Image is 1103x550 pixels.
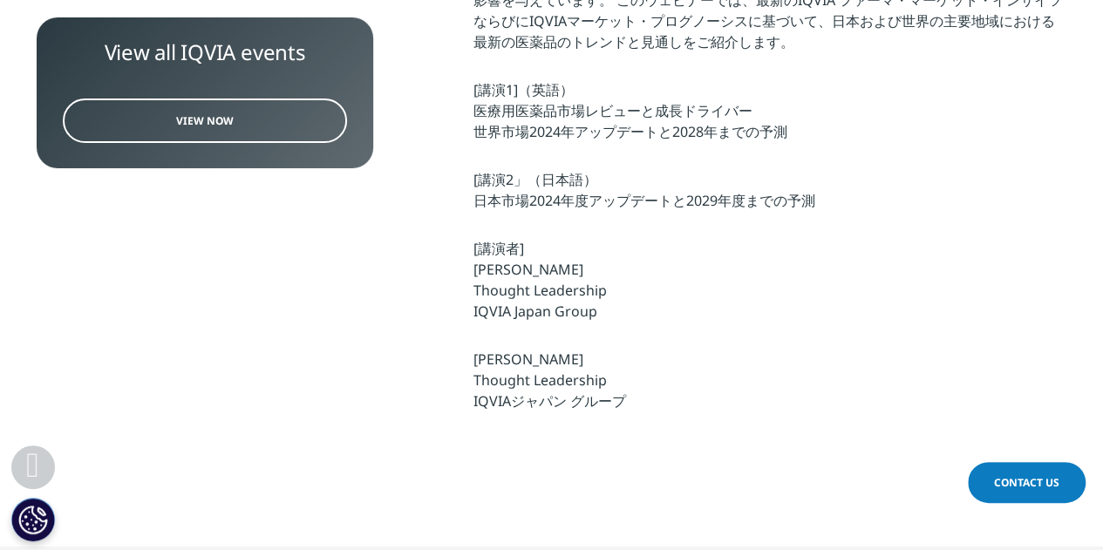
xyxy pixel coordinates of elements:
span: [PERSON_NAME] [473,350,583,369]
span: 2024 [529,122,561,141]
span: 年度アップデートと [561,191,686,210]
a: Contact Us [968,462,1086,503]
span: 2028 [672,122,704,141]
div: View all IQVIA events [63,39,347,65]
span: 年までの予測 [704,122,787,141]
span: 2024 [529,191,561,210]
span: 2 [506,170,514,189]
span: 年度までの予測 [718,191,815,210]
span: 講演者 [478,239,520,258]
span: 日本市場 [473,191,529,210]
span: ジャパン グループ [511,391,626,411]
span: [ [473,80,478,99]
span: 」（日本語） [514,170,597,189]
button: Cookie 設定 [11,498,55,541]
span: 世界市場 [473,122,529,141]
a: View Now [63,98,347,143]
span: [PERSON_NAME] Thought Leadership IQVIA Japan Group [473,260,607,321]
span: 医療用医薬品市場レビューと成長ドライバー [473,101,752,120]
span: 講演 [478,80,506,99]
span: （英語） [518,80,574,99]
span: Thought Leadership IQVIA [473,370,607,411]
span: 年アップデートと [561,122,672,141]
span: Contact Us [994,475,1059,490]
span: ] [520,239,524,258]
span: 講演 [478,170,506,189]
span: [ [473,239,478,258]
span: View Now [176,113,234,128]
span: 1] [506,80,518,99]
span: [ [473,170,478,189]
span: 2029 [686,191,718,210]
